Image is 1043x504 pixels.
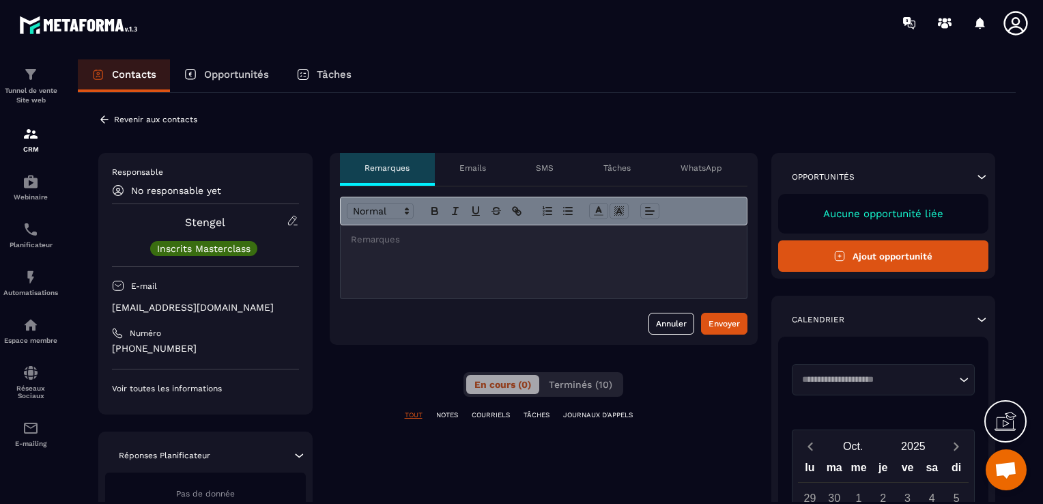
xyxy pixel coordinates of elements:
span: Terminés (10) [549,379,612,390]
a: Tâches [283,59,365,92]
img: automations [23,317,39,333]
div: Ouvrir le chat [986,449,1027,490]
a: automationsautomationsWebinaire [3,163,58,211]
p: No responsable yet [131,185,221,196]
a: formationformationTunnel de vente Site web [3,56,58,115]
p: Emails [459,163,486,173]
img: scheduler [23,221,39,238]
img: social-network [23,365,39,381]
p: TÂCHES [524,410,549,420]
p: Planificateur [3,241,58,249]
div: me [846,458,871,482]
p: Voir toutes les informations [112,383,299,394]
div: Search for option [792,364,975,395]
img: automations [23,173,39,190]
p: Aucune opportunité liée [792,208,975,220]
a: emailemailE-mailing [3,410,58,458]
p: Réseaux Sociaux [3,384,58,400]
div: ma [822,458,846,482]
p: Tâches [317,68,352,81]
img: email [23,420,39,436]
a: Opportunités [170,59,283,92]
p: Réponses Planificateur [119,450,210,461]
p: Webinaire [3,193,58,201]
a: automationsautomationsAutomatisations [3,259,58,307]
p: CRM [3,145,58,153]
p: E-mailing [3,440,58,447]
p: [EMAIL_ADDRESS][DOMAIN_NAME] [112,301,299,314]
p: TOUT [405,410,423,420]
p: Responsable [112,167,299,178]
a: schedulerschedulerPlanificateur [3,211,58,259]
div: Envoyer [709,317,740,331]
p: SMS [536,163,554,173]
p: Revenir aux contacts [114,115,197,124]
p: NOTES [436,410,458,420]
p: Tâches [603,163,631,173]
button: Previous month [798,437,823,456]
img: logo [19,12,142,38]
span: Pas de donnée [176,489,235,499]
div: ve [896,458,920,482]
p: Opportunités [204,68,269,81]
img: formation [23,126,39,142]
a: Stengel [185,216,225,229]
p: WhatsApp [681,163,722,173]
input: Search for option [797,373,956,387]
p: Automatisations [3,289,58,296]
p: Calendrier [792,314,844,325]
a: automationsautomationsEspace membre [3,307,58,354]
p: Espace membre [3,337,58,344]
p: Contacts [112,68,156,81]
button: Open months overlay [823,434,883,458]
a: formationformationCRM [3,115,58,163]
div: di [944,458,969,482]
div: lu [798,458,823,482]
p: [PHONE_NUMBER] [112,342,299,355]
button: En cours (0) [466,375,539,394]
img: automations [23,269,39,285]
p: COURRIELS [472,410,510,420]
img: formation [23,66,39,83]
p: Opportunités [792,171,855,182]
button: Next month [943,437,969,456]
button: Open years overlay [883,434,943,458]
p: Tunnel de vente Site web [3,86,58,105]
p: JOURNAUX D'APPELS [563,410,633,420]
p: Numéro [130,328,161,339]
p: E-mail [131,281,157,292]
button: Envoyer [701,313,747,335]
a: social-networksocial-networkRéseaux Sociaux [3,354,58,410]
a: Contacts [78,59,170,92]
button: Ajout opportunité [778,240,989,272]
button: Terminés (10) [541,375,620,394]
p: Inscrits Masterclass [157,244,251,253]
div: je [871,458,896,482]
button: Annuler [648,313,694,335]
p: Remarques [365,163,410,173]
span: En cours (0) [474,379,531,390]
div: sa [919,458,944,482]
